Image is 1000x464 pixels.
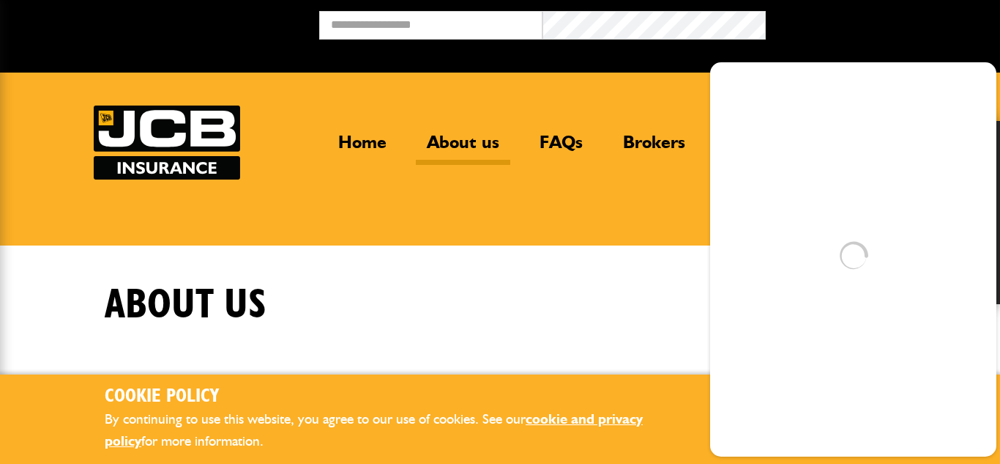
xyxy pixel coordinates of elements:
img: JCB Insurance Services logo [94,106,240,180]
button: Broker Login [766,11,989,34]
a: Home [327,131,398,165]
a: Brokers [612,131,696,165]
a: JCB Insurance Services [94,106,240,180]
a: FAQs [529,131,594,165]
h2: Cookie Policy [105,386,687,408]
iframe: SalesIQ Chatwindow [710,59,996,453]
a: About us [416,131,510,165]
p: By continuing to use this website, you agree to our use of cookies. See our for more information. [105,408,687,453]
h1: About us [105,281,266,330]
